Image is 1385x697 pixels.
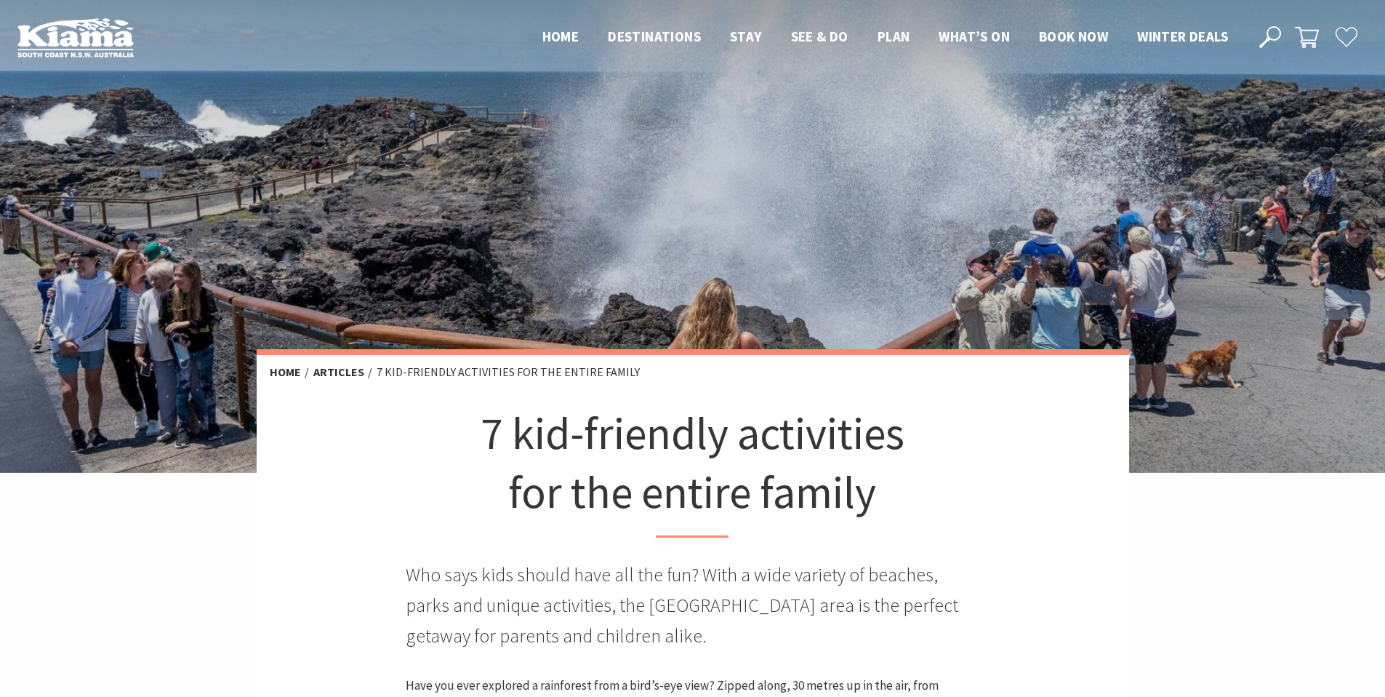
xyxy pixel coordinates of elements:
span: Stay [730,28,762,45]
li: 7 kid-friendly activities for the entire family [377,363,640,382]
span: Plan [878,28,910,45]
h1: 7 kid-friendly activities for the entire family [478,404,908,538]
span: Destinations [608,28,701,45]
a: Articles [313,365,364,380]
span: What’s On [939,28,1010,45]
span: Home [542,28,579,45]
span: Book now [1039,28,1108,45]
a: Home [270,365,301,380]
p: Who says kids should have all the fun? With a wide variety of beaches, parks and unique activitie... [406,559,979,650]
span: Winter Deals [1137,28,1228,45]
span: See & Do [791,28,848,45]
img: Kiama Logo [17,17,134,57]
nav: Main Menu [528,25,1243,49]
